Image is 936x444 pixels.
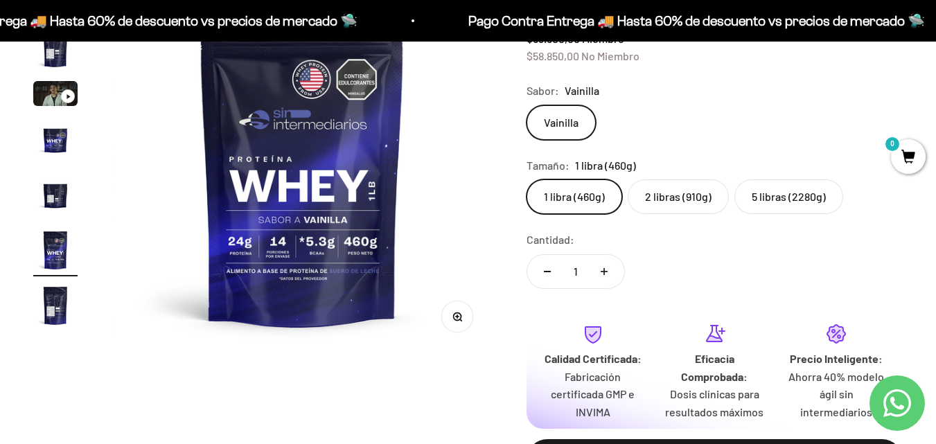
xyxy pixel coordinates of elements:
div: Reseñas de otros clientes [17,94,287,118]
span: Vainilla [565,82,599,100]
a: 0 [891,150,926,166]
strong: Calidad Certificada: [545,352,642,365]
span: Enviar [227,208,285,231]
button: Ir al artículo 6 [33,228,78,276]
strong: Precio Inteligente: [790,352,883,365]
p: Ahorra 40% modelo ágil sin intermediarios [786,368,886,421]
span: Miembro [582,32,624,45]
img: Proteína Whey - Vainilla [33,283,78,328]
div: Un video del producto [17,149,287,173]
span: 1 libra (460g) [575,157,636,175]
button: Ir al artículo 5 [33,172,78,221]
span: $53.500,00 [527,32,580,45]
img: Proteína Whey - Vainilla [33,26,78,70]
strong: Eficacia Comprobada: [681,352,748,383]
img: Proteína Whey - Vainilla [33,228,78,272]
button: Reducir cantidad [527,255,567,288]
button: Aumentar cantidad [584,255,624,288]
div: Una promoción especial [17,121,287,145]
div: Más información sobre los ingredientes [17,66,287,90]
p: Fabricación certificada GMP e INVIMA [543,368,643,421]
button: Ir al artículo 2 [33,26,78,74]
button: Enviar [225,208,287,231]
p: Dosis clínicas para resultados máximos [665,385,765,420]
img: Proteína Whey - Vainilla [33,172,78,217]
legend: Sabor: [527,82,559,100]
div: Un mejor precio [17,177,287,201]
span: No Miembro [581,49,639,62]
p: ¿Qué te haría sentir más seguro de comprar este producto? [17,22,287,54]
p: Pago Contra Entrega 🚚 Hasta 60% de descuento vs precios de mercado 🛸 [460,10,917,32]
button: Ir al artículo 4 [33,117,78,166]
mark: 0 [884,136,901,152]
button: Ir al artículo 3 [33,81,78,110]
span: $58.850,00 [527,49,579,62]
legend: Tamaño: [527,157,569,175]
label: Cantidad: [527,231,574,249]
img: Proteína Whey - Vainilla [33,117,78,161]
button: Ir al artículo 7 [33,283,78,332]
